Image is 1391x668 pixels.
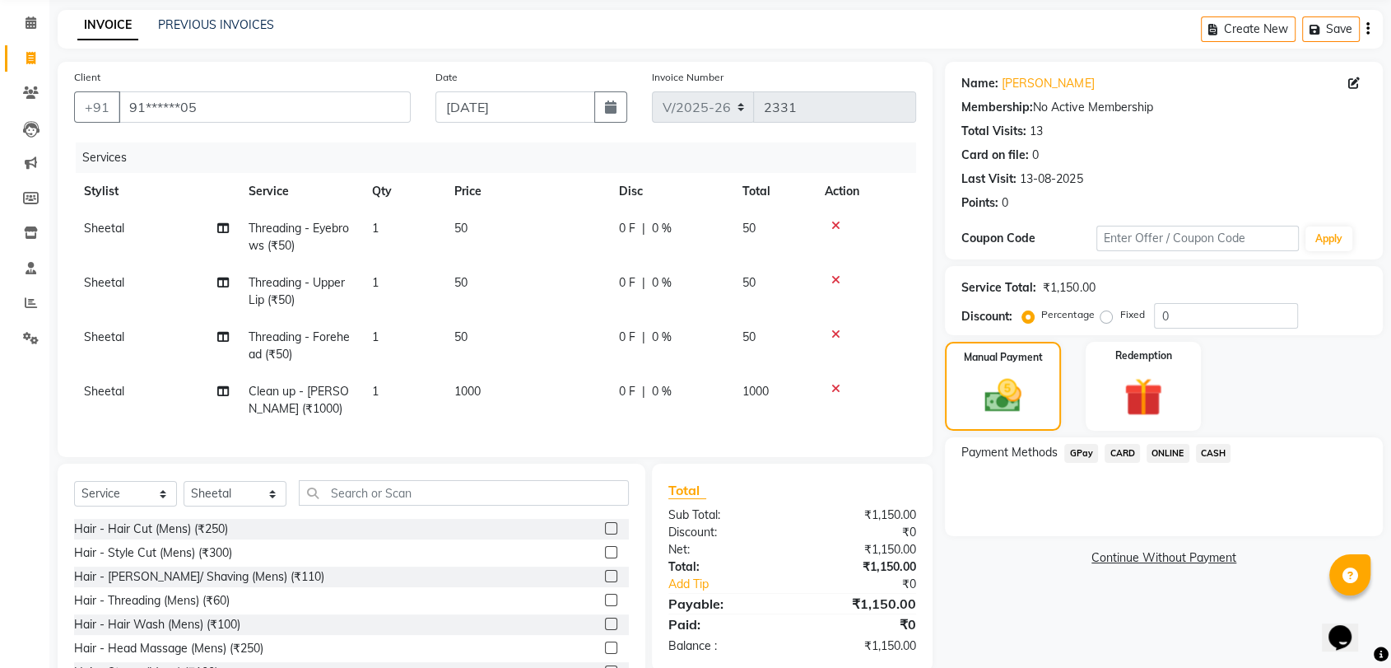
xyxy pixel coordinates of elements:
[793,638,929,655] div: ₹1,150.00
[84,275,124,290] span: Sheetal
[158,17,274,32] a: PREVIOUS INVOICES
[609,173,733,210] th: Disc
[74,70,100,85] label: Client
[249,329,350,362] span: Threading - Forehead (₹50)
[1043,279,1095,297] div: ₹1,150.00
[973,375,1032,417] img: _cash.svg
[1112,373,1174,421] img: _gift.svg
[1105,444,1140,463] span: CARD
[961,123,1026,140] div: Total Visits:
[1302,16,1360,42] button: Save
[961,308,1012,325] div: Discount:
[1002,75,1094,92] a: [PERSON_NAME]
[444,173,609,210] th: Price
[961,99,1366,116] div: No Active Membership
[299,480,629,506] input: Search or Scan
[656,576,815,593] a: Add Tip
[961,171,1016,188] div: Last Visit:
[1119,307,1144,322] label: Fixed
[619,329,635,346] span: 0 F
[652,383,672,400] span: 0 %
[1030,123,1043,140] div: 13
[74,616,240,633] div: Hair - Hair Wash (Mens) (₹100)
[454,384,481,399] span: 1000
[619,274,635,292] span: 0 F
[652,220,672,237] span: 0 %
[372,221,379,236] span: 1
[74,521,228,538] div: Hair - Hair Cut (Mens) (₹250)
[1096,226,1299,251] input: Enter Offer / Coupon Code
[249,384,349,416] span: Clean up - [PERSON_NAME] (₹1000)
[84,329,124,344] span: Sheetal
[815,576,928,593] div: ₹0
[642,383,645,400] span: |
[372,275,379,290] span: 1
[793,507,929,524] div: ₹1,150.00
[1114,348,1171,363] label: Redemption
[74,544,232,562] div: Hair - Style Cut (Mens) (₹300)
[793,524,929,541] div: ₹0
[1002,194,1008,212] div: 0
[372,384,379,399] span: 1
[74,592,230,610] div: Hair - Threading (Mens) (₹60)
[961,99,1033,116] div: Membership:
[74,91,120,123] button: +91
[619,383,635,400] span: 0 F
[1020,171,1082,188] div: 13-08-2025
[961,194,998,212] div: Points:
[815,173,916,210] th: Action
[961,230,1096,247] div: Coupon Code
[1322,602,1375,652] iframe: chat widget
[733,173,815,210] th: Total
[652,70,723,85] label: Invoice Number
[362,173,444,210] th: Qty
[119,91,411,123] input: Search by Name/Mobile/Email/Code
[619,220,635,237] span: 0 F
[74,568,324,586] div: Hair - [PERSON_NAME]/ Shaving (Mens) (₹110)
[249,275,345,307] span: Threading - Upper Lip (₹50)
[1147,444,1189,463] span: ONLINE
[1032,147,1039,164] div: 0
[84,221,124,236] span: Sheetal
[964,350,1043,365] label: Manual Payment
[793,614,929,634] div: ₹0
[642,220,645,237] span: |
[1041,307,1094,322] label: Percentage
[1064,444,1098,463] span: GPay
[656,614,793,634] div: Paid:
[454,275,468,290] span: 50
[656,638,793,655] div: Balance :
[74,173,239,210] th: Stylist
[961,75,998,92] div: Name:
[961,279,1036,297] div: Service Total:
[961,444,1058,461] span: Payment Methods
[642,274,645,292] span: |
[742,329,756,344] span: 50
[1196,444,1231,463] span: CASH
[742,275,756,290] span: 50
[239,173,362,210] th: Service
[454,329,468,344] span: 50
[793,558,929,576] div: ₹1,150.00
[76,142,928,173] div: Services
[454,221,468,236] span: 50
[642,329,645,346] span: |
[435,70,458,85] label: Date
[742,384,769,399] span: 1000
[948,549,1379,567] a: Continue Without Payment
[656,558,793,576] div: Total:
[742,221,756,236] span: 50
[656,524,793,541] div: Discount:
[1305,227,1352,251] button: Apply
[84,384,124,399] span: Sheetal
[652,329,672,346] span: 0 %
[656,507,793,524] div: Sub Total:
[77,11,138,40] a: INVOICE
[656,594,793,614] div: Payable:
[793,594,929,614] div: ₹1,150.00
[652,274,672,292] span: 0 %
[668,482,706,499] span: Total
[656,541,793,558] div: Net:
[249,221,349,253] span: Threading - Eyebrows (₹50)
[793,541,929,558] div: ₹1,150.00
